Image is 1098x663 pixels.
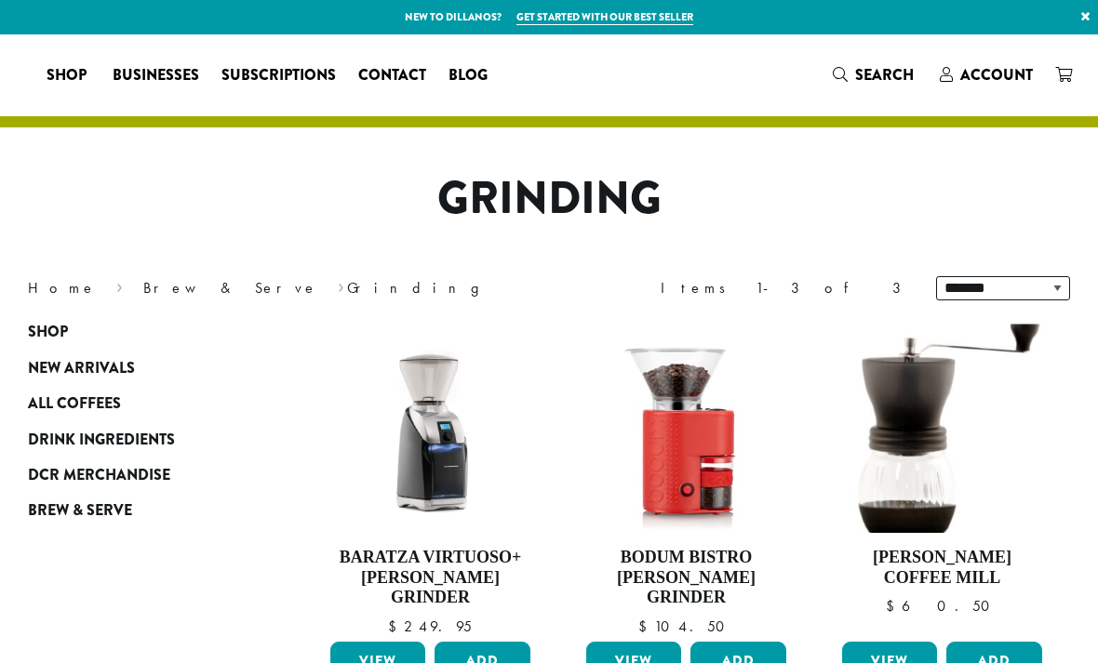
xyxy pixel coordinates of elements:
span: All Coffees [28,392,121,416]
span: $ [886,596,902,616]
bdi: 249.95 [388,617,472,636]
span: › [338,271,344,299]
span: Businesses [113,64,199,87]
span: Search [855,64,914,86]
h4: [PERSON_NAME] Coffee Mill [837,548,1047,588]
div: Items 1-3 of 3 [661,277,908,299]
a: Baratza Virtuoso+ [PERSON_NAME] Grinder $249.95 [326,324,535,634]
a: New Arrivals [28,351,247,386]
img: 587-Virtuoso-Black-02-Quarter-Left-On-White-scaled.jpg [326,324,535,533]
span: DCR Merchandise [28,464,170,487]
span: Drink Ingredients [28,429,175,452]
span: Shop [28,321,68,344]
a: Home [28,278,97,298]
span: $ [388,617,404,636]
span: Blog [449,64,488,87]
a: Drink Ingredients [28,421,247,457]
a: Brew & Serve [28,493,247,528]
a: DCR Merchandise [28,457,247,493]
span: › [116,271,123,299]
a: Bodum Bistro [PERSON_NAME] Grinder $104.50 [582,324,791,634]
span: Brew & Serve [28,499,132,523]
a: Brew & Serve [143,278,318,298]
h4: Bodum Bistro [PERSON_NAME] Grinder [582,548,791,608]
bdi: 104.50 [638,617,733,636]
a: Get started with our best seller [516,9,693,25]
a: [PERSON_NAME] Coffee Mill $60.50 [837,324,1047,634]
nav: Breadcrumb [28,277,521,299]
span: Contact [358,64,426,87]
img: Hario-Coffee-Mill-1-300x300.jpg [837,324,1047,533]
span: Subscriptions [221,64,336,87]
a: Shop [28,314,247,350]
span: Shop [47,64,87,87]
bdi: 60.50 [886,596,998,616]
img: B_10903-04.jpg [597,324,775,533]
a: Search [822,60,929,90]
a: Shop [35,60,101,90]
span: Account [960,64,1033,86]
a: All Coffees [28,386,247,421]
h1: Grinding [14,172,1084,226]
span: $ [638,617,654,636]
span: New Arrivals [28,357,135,380]
h4: Baratza Virtuoso+ [PERSON_NAME] Grinder [326,548,535,608]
